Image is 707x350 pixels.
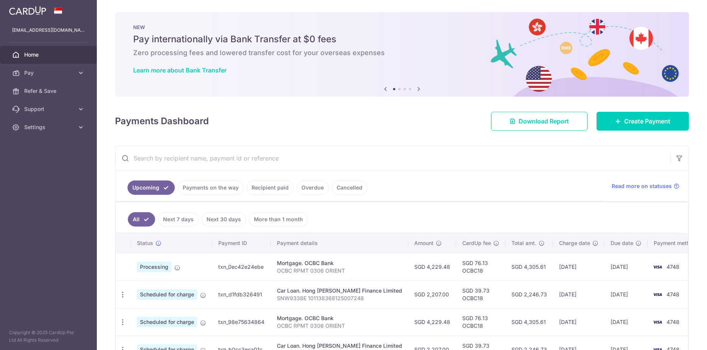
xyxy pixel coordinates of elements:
p: OCBC RPMT 0306 ORIENT [277,267,402,274]
div: Car Loan. Hong [PERSON_NAME] Finance Limited [277,342,402,350]
img: Bank Card [650,318,665,327]
span: Pay [24,69,74,77]
img: Bank Card [650,290,665,299]
td: SGD 76.13 OCBC18 [456,308,505,336]
td: txn_98e75634864 [212,308,271,336]
a: Next 30 days [202,212,246,227]
td: SGD 4,229.48 [408,308,456,336]
img: CardUp [9,6,46,15]
a: Next 7 days [158,212,199,227]
td: SGD 39.73 OCBC18 [456,281,505,308]
span: Refer & Save [24,87,74,95]
a: Overdue [297,180,329,195]
span: Amount [414,239,434,247]
td: SGD 76.13 OCBC18 [456,253,505,281]
td: txn_0ec42e24ebe [212,253,271,281]
p: [EMAIL_ADDRESS][DOMAIN_NAME] [12,26,85,34]
td: [DATE] [553,253,604,281]
td: [DATE] [553,308,604,336]
input: Search by recipient name, payment id or reference [115,146,670,170]
img: Bank Card [650,262,665,271]
span: Charge date [559,239,590,247]
th: Payment details [271,233,408,253]
p: SNW9338E 101138368125007248 [277,294,402,302]
a: Upcoming [127,180,175,195]
a: More than 1 month [249,212,308,227]
td: SGD 4,229.48 [408,253,456,281]
td: txn_d1fdb326491 [212,281,271,308]
div: Car Loan. Hong [PERSON_NAME] Finance Limited [277,287,402,294]
td: [DATE] [604,281,648,308]
a: Learn more about Bank Transfer [133,66,227,74]
a: Download Report [491,112,587,131]
td: SGD 4,305.61 [505,308,553,336]
td: SGD 4,305.61 [505,253,553,281]
a: Recipient paid [247,180,294,195]
a: Payments on the way [178,180,244,195]
h4: Payments Dashboard [115,114,209,128]
span: 4748 [667,291,679,298]
div: Mortgage. OCBC Bank [277,259,402,267]
h6: Zero processing fees and lowered transfer cost for your overseas expenses [133,48,671,57]
span: Settings [24,123,74,131]
td: [DATE] [553,281,604,308]
span: Status [137,239,153,247]
span: 4748 [667,264,679,270]
span: Download Report [519,117,569,126]
th: Payment ID [212,233,271,253]
span: Due date [611,239,633,247]
span: Read more on statuses [612,182,672,190]
a: Cancelled [332,180,367,195]
span: 4748 [667,319,679,325]
a: Read more on statuses [612,182,679,190]
p: NEW [133,24,671,30]
div: Mortgage. OCBC Bank [277,315,402,322]
span: Processing [137,262,171,272]
span: Scheduled for charge [137,317,197,327]
span: Support [24,105,74,113]
span: Scheduled for charge [137,289,197,300]
span: Home [24,51,74,59]
a: Create Payment [597,112,689,131]
span: CardUp fee [462,239,491,247]
td: SGD 2,246.73 [505,281,553,308]
td: [DATE] [604,253,648,281]
h5: Pay internationally via Bank Transfer at $0 fees [133,33,671,45]
a: All [128,212,155,227]
span: Create Payment [624,117,670,126]
td: [DATE] [604,308,648,336]
img: Bank transfer banner [115,12,689,97]
th: Payment method [648,233,705,253]
span: Total amt. [511,239,536,247]
td: SGD 2,207.00 [408,281,456,308]
p: OCBC RPMT 0306 ORIENT [277,322,402,330]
